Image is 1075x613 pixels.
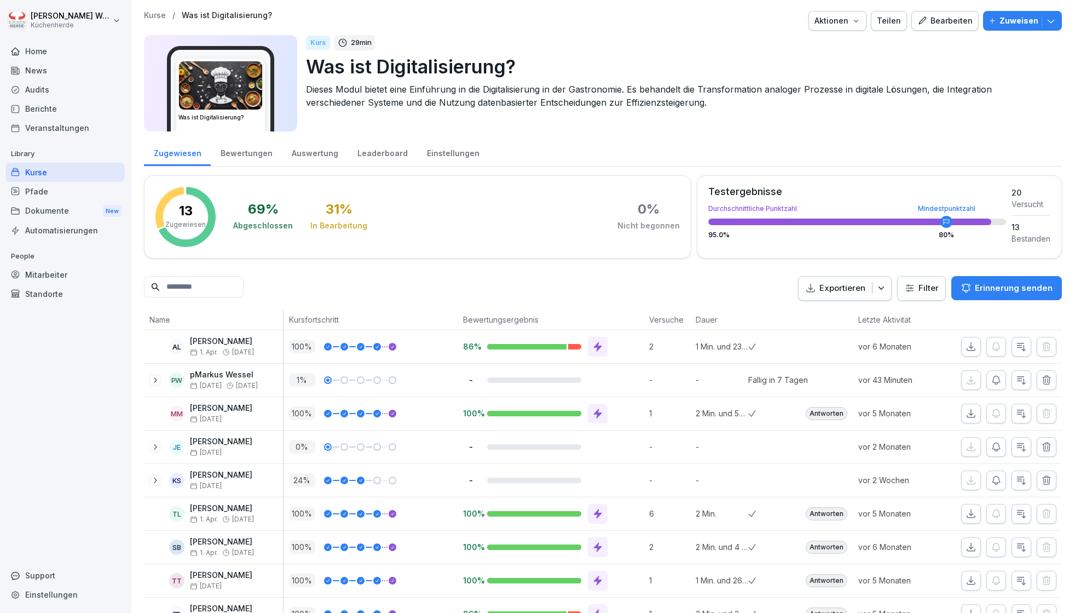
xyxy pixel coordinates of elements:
div: Bestanden [1012,233,1050,244]
p: - [696,441,748,452]
p: Zugewiesen [165,220,206,230]
p: 13 [179,204,193,217]
p: Zuweisen [999,15,1038,27]
p: 100 % [289,574,315,587]
div: TL [169,506,184,522]
p: Küchenherde [31,21,111,29]
p: 100% [463,508,478,519]
p: 2 Min. und 4 Sek. [696,541,748,553]
div: Nicht begonnen [617,220,680,231]
p: 100 % [289,540,315,554]
p: / [172,11,175,20]
span: [DATE] [232,515,254,523]
p: vor 2 Monaten [858,441,940,452]
a: Mitarbeiter [5,265,125,284]
div: Bewertungen [211,138,282,166]
p: [PERSON_NAME] [190,437,252,446]
p: [PERSON_NAME] [190,337,254,346]
a: Zugewiesen [144,138,211,166]
p: - [696,474,748,486]
p: 100% [463,542,478,552]
div: pW [169,373,184,388]
p: 100 % [289,340,315,353]
a: News [5,61,125,80]
div: Antworten [806,541,847,554]
p: 24 % [289,473,315,487]
p: Was ist Digitalisierung? [182,11,272,20]
span: 1. Apr. [190,549,218,557]
p: 2 [649,341,690,352]
div: 95.0 % [708,232,1006,238]
button: Exportieren [798,276,892,301]
div: Veranstaltungen [5,118,125,138]
div: TT [169,573,184,588]
a: Standorte [5,284,125,303]
span: 1. Apr. [190,348,218,356]
button: Aktionen [808,11,866,31]
a: Auswertung [282,138,348,166]
div: AL [169,339,184,354]
span: [DATE] [232,348,254,356]
div: Versucht [1012,198,1050,210]
p: [PERSON_NAME] [190,471,252,480]
div: Durchschnittliche Punktzahl [708,205,1006,212]
a: Pfade [5,182,125,201]
div: MM [169,406,184,421]
div: Abgeschlossen [233,220,293,231]
h3: Was ist Digitalisierung? [178,113,263,122]
p: 1 [649,408,690,419]
p: - [649,474,690,486]
p: 100 % [289,406,315,420]
div: 13 [1012,221,1050,233]
p: - [649,441,690,452]
div: 20 [1012,187,1050,198]
a: Leaderboard [348,138,417,166]
p: - [696,374,748,386]
button: Teilen [871,11,907,31]
p: [PERSON_NAME] [190,537,254,547]
p: Dieses Modul bietet eine Einführung in die Digitalisierung in der Gastronomie. Es behandelt die T... [306,83,1053,109]
div: Einstellungen [5,585,125,604]
span: 1. Apr. [190,515,218,523]
div: Testergebnisse [708,187,1006,197]
div: Dokumente [5,201,125,221]
p: 86% [463,341,478,352]
div: KS [169,473,184,488]
a: Home [5,42,125,61]
div: SB [169,540,184,555]
p: [PERSON_NAME] Wessel [31,12,111,21]
img: y5x905sgboivdubjhbpi2xxs.png [179,61,262,110]
p: 100% [463,575,478,586]
button: Erinnerung senden [951,276,1062,300]
a: Automatisierungen [5,221,125,240]
button: Filter [898,277,945,300]
p: 100 % [289,507,315,520]
p: vor 5 Monaten [858,575,940,586]
p: vor 5 Monaten [858,408,940,419]
div: 0 % [638,203,660,216]
span: [DATE] [190,582,222,590]
p: 6 [649,508,690,519]
p: Kurse [144,11,166,20]
a: DokumenteNew [5,201,125,221]
p: 0 % [289,440,315,454]
p: vor 2 Wochen [858,474,940,486]
div: Kurse [5,163,125,182]
div: Antworten [806,574,847,587]
p: People [5,248,125,265]
span: [DATE] [236,382,258,389]
div: Einstellungen [417,138,489,166]
p: 2 Min. [696,508,748,519]
p: 2 [649,541,690,553]
p: - [649,374,690,386]
span: [DATE] [190,415,222,423]
div: 69 % [248,203,279,216]
div: Antworten [806,507,847,520]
